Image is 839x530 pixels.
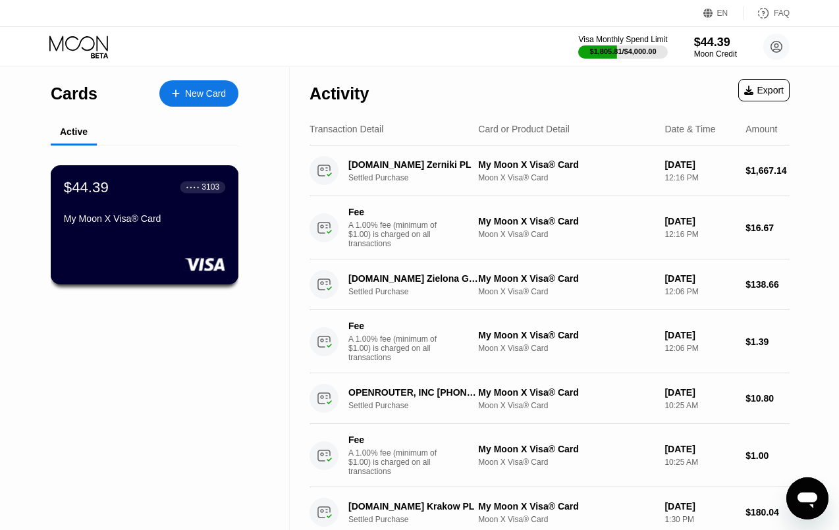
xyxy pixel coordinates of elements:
div: OPENROUTER, INC [PHONE_NUMBER] US [348,387,481,398]
div: Amount [745,124,777,134]
div: [DOMAIN_NAME] Zerniki PLSettled PurchaseMy Moon X Visa® CardMoon X Visa® Card[DATE]12:16 PM$1,667.14 [310,146,790,196]
div: Date & Time [664,124,715,134]
iframe: Przycisk uruchamiania okna komunikatora, konwersacja w toku [786,477,828,519]
div: 12:16 PM [664,173,735,182]
div: FeeA 1.00% fee (minimum of $1.00) is charged on all transactionsMy Moon X Visa® CardMoon X Visa® ... [310,196,790,259]
div: Moon X Visa® Card [478,458,654,467]
div: [DOMAIN_NAME] Krakow PL [348,501,481,512]
div: ● ● ● ● [186,185,200,189]
div: $44.39 [64,178,109,196]
div: A 1.00% fee (minimum of $1.00) is charged on all transactions [348,221,447,248]
div: Visa Monthly Spend Limit [578,35,667,44]
div: Fee [348,321,441,331]
div: My Moon X Visa® Card [478,501,654,512]
div: $16.67 [745,223,790,233]
div: [DATE] [664,159,735,170]
div: 10:25 AM [664,401,735,410]
div: FAQ [774,9,790,18]
div: EN [703,7,744,20]
div: $138.66 [745,279,790,290]
div: My Moon X Visa® Card [478,159,654,170]
div: [DATE] [664,273,735,284]
div: 10:25 AM [664,458,735,467]
div: Settled Purchase [348,515,491,524]
div: 12:06 PM [664,344,735,353]
div: [DOMAIN_NAME] Zerniki PL [348,159,481,170]
div: Moon X Visa® Card [478,344,654,353]
div: 1:30 PM [664,515,735,524]
div: EN [717,9,728,18]
div: Settled Purchase [348,401,491,410]
div: 3103 [202,182,219,192]
div: Cards [51,84,97,103]
div: Fee [348,207,441,217]
div: [DATE] [664,501,735,512]
div: My Moon X Visa® Card [478,216,654,226]
div: My Moon X Visa® Card [64,213,225,224]
div: FAQ [744,7,790,20]
div: Visa Monthly Spend Limit$1,805.81/$4,000.00 [578,35,667,59]
div: [DATE] [664,330,735,340]
div: $44.39● ● ● ●3103My Moon X Visa® Card [51,166,238,284]
div: $10.80 [745,393,790,404]
div: OPENROUTER, INC [PHONE_NUMBER] USSettled PurchaseMy Moon X Visa® CardMoon X Visa® Card[DATE]10:25... [310,373,790,424]
div: My Moon X Visa® Card [478,330,654,340]
div: Active [60,126,88,137]
div: A 1.00% fee (minimum of $1.00) is charged on all transactions [348,448,447,476]
div: Card or Product Detail [478,124,570,134]
div: $1,805.81 / $4,000.00 [590,47,657,55]
div: [DOMAIN_NAME] Zielona Gora PLSettled PurchaseMy Moon X Visa® CardMoon X Visa® Card[DATE]12:06 PM$... [310,259,790,310]
div: $1.00 [745,450,790,461]
div: [DOMAIN_NAME] Zielona Gora PL [348,273,481,284]
div: Transaction Detail [310,124,383,134]
div: New Card [159,80,238,107]
div: $44.39Moon Credit [694,36,737,59]
div: My Moon X Visa® Card [478,444,654,454]
div: My Moon X Visa® Card [478,273,654,284]
div: $180.04 [745,507,790,517]
div: Export [744,85,784,95]
div: $1,667.14 [745,165,790,176]
div: [DATE] [664,216,735,226]
div: Settled Purchase [348,287,491,296]
div: My Moon X Visa® Card [478,387,654,398]
div: [DATE] [664,387,735,398]
div: New Card [185,88,226,99]
div: Moon X Visa® Card [478,173,654,182]
div: Settled Purchase [348,173,491,182]
div: FeeA 1.00% fee (minimum of $1.00) is charged on all transactionsMy Moon X Visa® CardMoon X Visa® ... [310,310,790,373]
div: Moon X Visa® Card [478,515,654,524]
div: $44.39 [694,36,737,49]
div: 12:06 PM [664,287,735,296]
div: Moon X Visa® Card [478,401,654,410]
div: $1.39 [745,336,790,347]
div: Moon X Visa® Card [478,230,654,239]
div: 12:16 PM [664,230,735,239]
div: Fee [348,435,441,445]
div: Activity [310,84,369,103]
div: FeeA 1.00% fee (minimum of $1.00) is charged on all transactionsMy Moon X Visa® CardMoon X Visa® ... [310,424,790,487]
div: Moon X Visa® Card [478,287,654,296]
div: A 1.00% fee (minimum of $1.00) is charged on all transactions [348,334,447,362]
div: [DATE] [664,444,735,454]
div: Export [738,79,790,101]
div: Moon Credit [694,49,737,59]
